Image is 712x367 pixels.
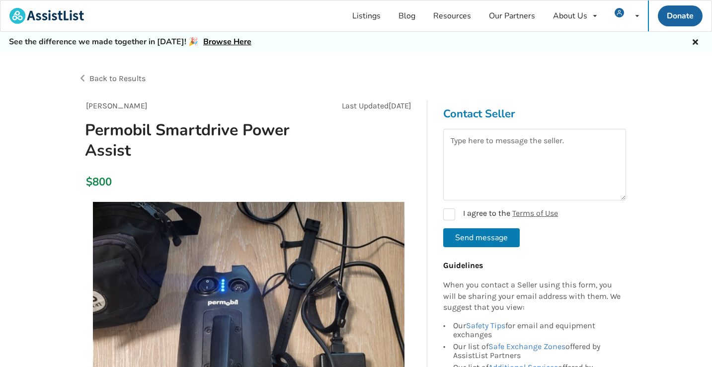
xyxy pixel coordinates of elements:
[77,120,312,161] h1: Permobil Smartdrive Power Assist
[203,36,251,47] a: Browse Here
[86,101,148,110] span: [PERSON_NAME]
[443,228,520,247] button: Send message
[480,0,544,31] a: Our Partners
[443,208,558,220] label: I agree to the
[443,107,626,121] h3: Contact Seller
[424,0,480,31] a: Resources
[443,279,621,314] p: When you contact a Seller using this form, you will be sharing your email address with them. We s...
[343,0,390,31] a: Listings
[488,342,565,351] a: Safe Exchange Zones
[453,321,621,341] div: Our for email and equipment exchanges
[9,8,84,24] img: assistlist-logo
[453,341,621,362] div: Our list of offered by AssistList Partners
[9,37,251,47] h5: See the difference we made together in [DATE]! 🎉
[553,12,587,20] div: About Us
[389,101,411,110] span: [DATE]
[390,0,424,31] a: Blog
[342,101,389,110] span: Last Updated
[89,74,146,83] span: Back to Results
[466,321,505,330] a: Safety Tips
[512,208,558,218] a: Terms of Use
[615,8,624,17] img: user icon
[658,5,703,26] a: Donate
[86,175,91,189] div: $800
[443,261,483,270] b: Guidelines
